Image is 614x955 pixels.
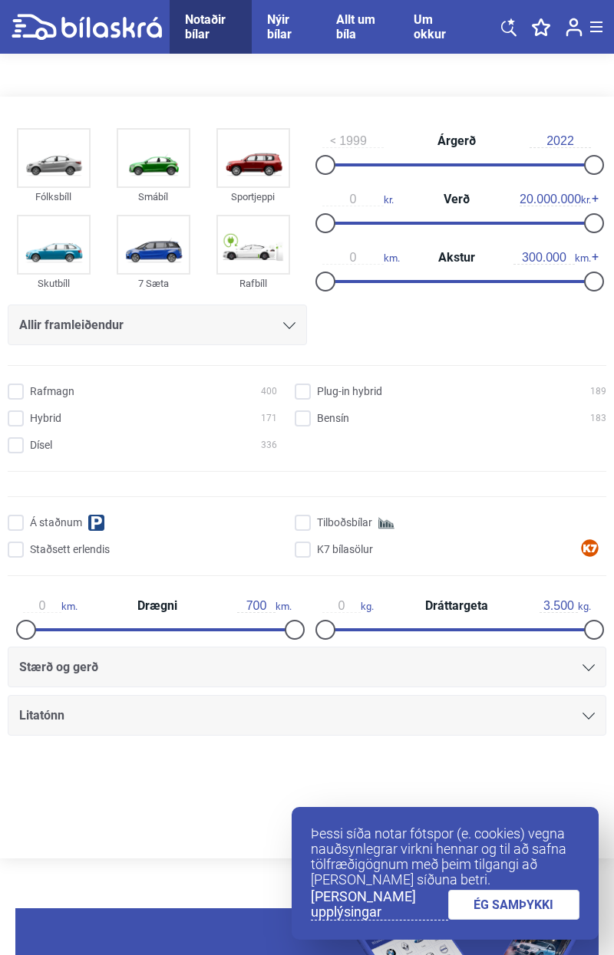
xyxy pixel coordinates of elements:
[566,18,583,37] img: user-login.svg
[30,384,74,400] span: Rafmagn
[440,193,474,206] span: Verð
[216,188,290,206] div: Sportjeppi
[185,12,236,41] a: Notaðir bílar
[513,251,591,265] span: km.
[19,314,124,336] span: Allir framleiðendur
[590,410,606,426] span: 183
[267,12,305,41] a: Nýir bílar
[30,515,82,531] span: Á staðnum
[117,188,190,206] div: Smábíl
[322,193,394,206] span: kr.
[322,251,400,265] span: km.
[261,384,277,400] span: 400
[520,193,591,206] span: kr.
[540,599,591,613] span: kg.
[261,410,277,426] span: 171
[311,889,448,920] a: [PERSON_NAME] upplýsingar
[414,12,455,41] a: Um okkur
[23,599,78,613] span: km.
[134,600,181,612] span: Drægni
[19,705,64,726] span: Litatónn
[590,384,606,400] span: 189
[336,12,383,41] a: Allt um bíla
[237,599,292,613] span: km.
[30,437,52,453] span: Dísel
[117,275,190,292] div: 7 Sæta
[421,600,492,612] span: Dráttargeta
[17,275,91,292] div: Skutbíll
[216,275,290,292] div: Rafbíll
[434,135,480,147] span: Árgerð
[17,188,91,206] div: Fólksbíll
[317,384,382,400] span: Plug-in hybrid
[322,599,374,613] span: kg.
[261,437,277,453] span: 336
[448,890,580,920] a: ÉG SAMÞYKKI
[317,542,373,558] span: K7 bílasölur
[311,826,579,887] p: Þessi síða notar fótspor (e. cookies) vegna nauðsynlegrar virkni hennar og til að safna tölfræðig...
[434,252,479,264] span: Akstur
[30,542,110,558] span: Staðsett erlendis
[19,657,98,678] span: Stærð og gerð
[30,410,61,426] span: Hybrid
[317,410,349,426] span: Bensín
[317,515,372,531] span: Tilboðsbílar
